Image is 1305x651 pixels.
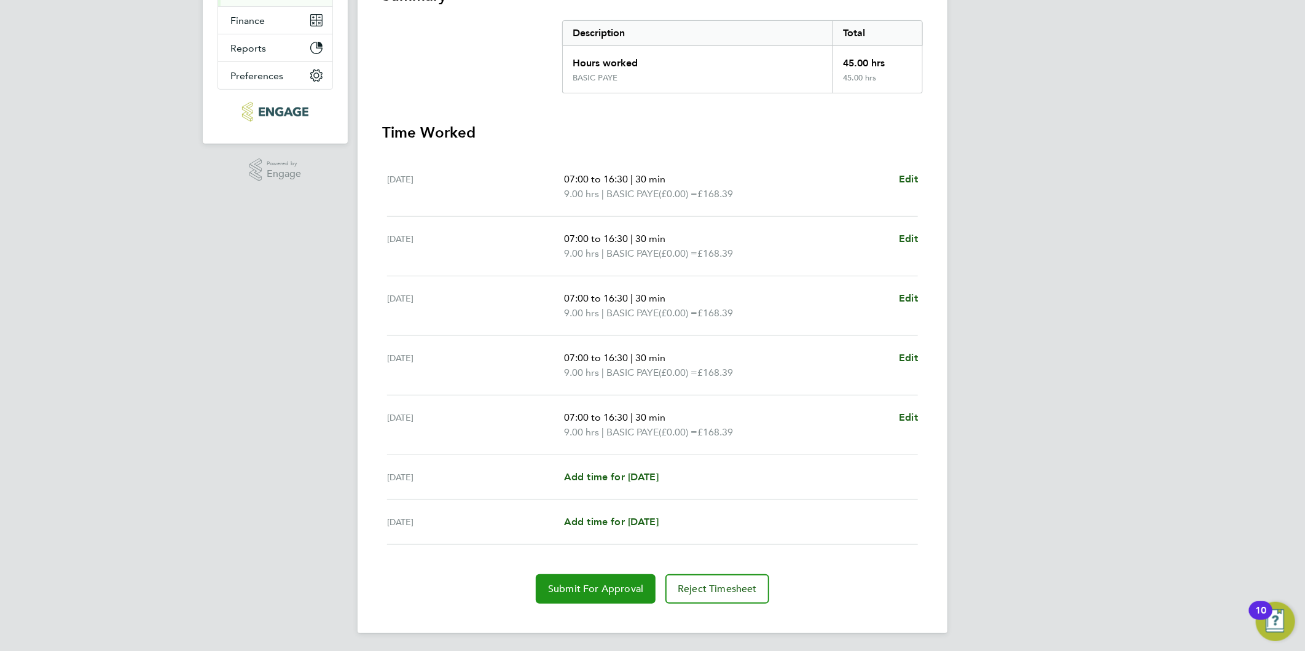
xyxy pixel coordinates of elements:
span: 07:00 to 16:30 [564,233,628,244]
span: 9.00 hrs [564,248,599,259]
span: 30 min [635,173,665,185]
span: Preferences [230,70,283,82]
span: (£0.00) = [659,248,697,259]
span: Edit [899,233,918,244]
div: [DATE] [387,291,564,321]
a: Edit [899,351,918,365]
div: Description [563,21,833,45]
span: (£0.00) = [659,307,697,319]
span: Submit For Approval [548,583,643,595]
span: Add time for [DATE] [564,471,659,483]
div: [DATE] [387,515,564,529]
span: £168.39 [697,367,733,378]
span: | [630,233,633,244]
button: Reject Timesheet [665,574,769,604]
div: Summary [562,20,923,93]
a: Edit [899,232,918,246]
span: 07:00 to 16:30 [564,292,628,304]
a: Edit [899,410,918,425]
span: | [602,367,604,378]
div: 10 [1255,610,1266,626]
span: BASIC PAYE [606,365,659,380]
span: | [630,292,633,304]
span: 30 min [635,352,665,364]
div: [DATE] [387,351,564,380]
button: Finance [218,7,332,34]
span: | [602,426,604,438]
span: Reject Timesheet [678,583,757,595]
span: BASIC PAYE [606,187,659,201]
a: Go to home page [217,102,333,122]
span: Add time for [DATE] [564,516,659,528]
span: BASIC PAYE [606,246,659,261]
span: Finance [230,15,265,26]
button: Open Resource Center, 10 new notifications [1256,602,1295,641]
a: Powered byEngage [249,158,302,182]
span: Reports [230,42,266,54]
span: Engage [267,169,301,179]
span: 9.00 hrs [564,188,599,200]
span: | [630,352,633,364]
a: Add time for [DATE] [564,515,659,529]
span: 30 min [635,292,665,304]
span: | [630,173,633,185]
button: Submit For Approval [536,574,656,604]
span: Edit [899,173,918,185]
a: Edit [899,172,918,187]
div: Hours worked [563,46,833,73]
div: [DATE] [387,410,564,440]
span: BASIC PAYE [606,425,659,440]
span: £168.39 [697,426,733,438]
div: 45.00 hrs [833,46,922,73]
span: Edit [899,411,918,423]
span: 9.00 hrs [564,367,599,378]
a: Add time for [DATE] [564,470,659,485]
img: northbuildrecruit-logo-retina.png [242,102,308,122]
span: 30 min [635,411,665,423]
span: £168.39 [697,248,733,259]
button: Preferences [218,62,332,89]
span: | [630,411,633,423]
span: | [602,188,604,200]
span: 30 min [635,233,665,244]
button: Reports [218,34,332,61]
span: | [602,248,604,259]
div: Total [833,21,922,45]
div: 45.00 hrs [833,73,922,93]
span: (£0.00) = [659,188,697,200]
span: 9.00 hrs [564,426,599,438]
span: Edit [899,292,918,304]
span: Powered by [267,158,301,169]
span: 07:00 to 16:30 [564,173,628,185]
span: (£0.00) = [659,367,697,378]
div: [DATE] [387,232,564,261]
a: Edit [899,291,918,306]
h3: Time Worked [382,123,923,142]
span: Edit [899,352,918,364]
span: £168.39 [697,188,733,200]
span: £168.39 [697,307,733,319]
span: 07:00 to 16:30 [564,352,628,364]
span: 9.00 hrs [564,307,599,319]
span: BASIC PAYE [606,306,659,321]
div: [DATE] [387,470,564,485]
span: (£0.00) = [659,426,697,438]
span: 07:00 to 16:30 [564,411,628,423]
div: BASIC PAYE [573,73,617,83]
span: | [602,307,604,319]
div: [DATE] [387,172,564,201]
